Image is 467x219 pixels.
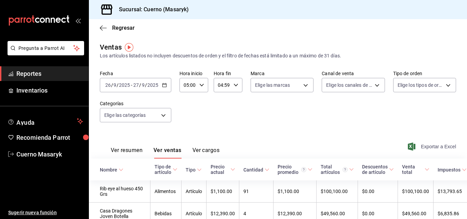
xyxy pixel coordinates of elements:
[100,71,171,76] label: Fecha
[409,142,456,151] button: Exportar a Excel
[16,69,83,78] span: Reportes
[100,42,122,52] div: Ventas
[438,167,467,173] span: Impuestos
[255,82,290,88] span: Elige las marcas
[393,71,456,76] label: Tipo de orden
[147,82,159,88] input: ----
[133,82,139,88] input: --
[139,82,141,88] span: /
[398,180,433,203] td: $100,100.00
[362,164,394,175] span: Descuentos de artículo
[402,164,423,175] div: Venta total
[145,82,147,88] span: /
[16,117,74,125] span: Ayuda
[155,164,171,175] div: Tipo de artículo
[125,43,133,52] img: Tooltip marker
[243,167,269,173] span: Cantidad
[214,71,242,76] label: Hora fin
[326,82,372,88] span: Elige los canales de venta
[100,101,171,106] label: Categorías
[18,45,74,52] span: Pregunta a Parrot AI
[192,147,220,159] button: Ver cargos
[117,82,119,88] span: /
[100,52,456,59] div: Los artículos listados no incluyen descuentos de orden y el filtro de fechas está limitado a un m...
[89,180,150,203] td: Rib eye al hueso 450 Grs
[111,82,113,88] span: /
[402,164,429,175] span: Venta total
[243,167,263,173] div: Cantidad
[113,82,117,88] input: --
[398,82,443,88] span: Elige los tipos de orden
[111,147,219,159] div: navigation tabs
[239,180,273,203] td: 91
[362,164,388,175] div: Descuentos de artículo
[16,133,83,142] span: Recomienda Parrot
[321,164,354,175] span: Total artículos
[317,180,358,203] td: $100,100.00
[114,5,189,14] h3: Sucursal: Cuerno (Masaryk)
[182,180,206,203] td: Artículo
[438,167,461,173] div: Impuestos
[150,180,182,203] td: Alimentos
[5,50,84,57] a: Pregunta a Parrot AI
[105,82,111,88] input: --
[8,209,83,216] span: Sugerir nueva función
[100,167,117,173] div: Nombre
[358,180,398,203] td: $0.00
[142,82,145,88] input: --
[155,164,177,175] span: Tipo de artículo
[100,25,135,31] button: Regresar
[343,167,348,172] svg: El total artículos considera cambios de precios en los artículos así como costos adicionales por ...
[119,82,130,88] input: ----
[186,167,202,173] span: Tipo
[321,164,348,175] div: Total artículos
[186,167,196,173] div: Tipo
[179,71,208,76] label: Hora inicio
[211,164,229,175] div: Precio actual
[206,180,239,203] td: $1,100.00
[111,147,143,159] button: Ver resumen
[278,164,306,175] div: Precio promedio
[75,18,81,23] button: open_drawer_menu
[100,167,123,173] span: Nombre
[112,25,135,31] span: Regresar
[16,150,83,159] span: Cuerno Masaryk
[8,41,84,55] button: Pregunta a Parrot AI
[131,82,132,88] span: -
[211,164,235,175] span: Precio actual
[278,164,312,175] span: Precio promedio
[154,147,182,159] button: Ver ventas
[251,71,313,76] label: Marca
[322,71,385,76] label: Canal de venta
[301,167,306,172] svg: Precio promedio = Total artículos / cantidad
[16,86,83,95] span: Inventarios
[273,180,317,203] td: $1,100.00
[104,112,146,119] span: Elige las categorías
